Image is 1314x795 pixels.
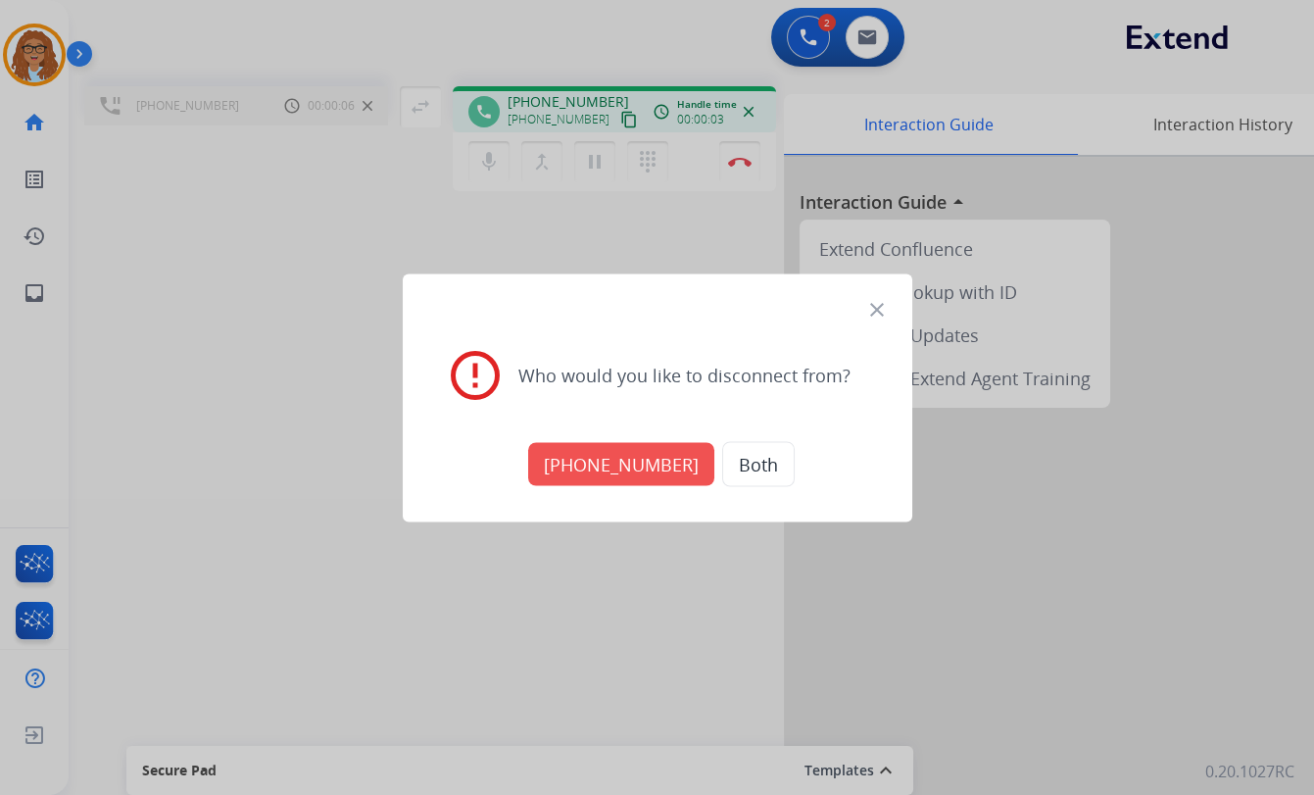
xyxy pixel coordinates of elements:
[865,297,889,321] mat-icon: close
[446,346,505,405] mat-icon: error_outline
[528,442,714,485] button: [PHONE_NUMBER]
[722,441,795,486] button: Both
[518,362,851,389] span: Who would you like to disconnect from?
[1205,760,1294,783] p: 0.20.1027RC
